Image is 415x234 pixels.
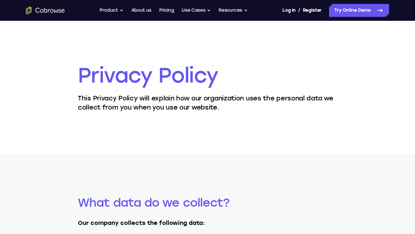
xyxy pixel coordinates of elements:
a: Log In [282,4,295,17]
a: About us [131,4,151,17]
a: Go to the home page [26,6,65,14]
strong: Our company collects the following data: [78,219,205,227]
a: Pricing [159,4,174,17]
a: Register [303,4,322,17]
button: Resources [219,4,248,17]
button: Use Cases [182,4,211,17]
span: / [298,6,300,14]
h1: Privacy Policy [78,62,337,88]
p: This Privacy Policy will explain how our organization uses the personal data we collect from you ... [78,94,337,112]
button: Product [100,4,124,17]
a: Try Online Demo [329,4,389,17]
h2: What data do we collect? [78,195,337,211]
